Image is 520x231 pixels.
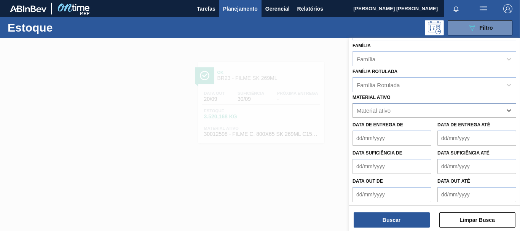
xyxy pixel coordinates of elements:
span: Tarefas [197,4,215,13]
label: Data out de [353,178,383,184]
label: Família [353,43,371,48]
input: dd/mm/yyyy [437,131,516,146]
img: Logout [503,4,512,13]
div: Família Rotulada [357,81,400,88]
div: Família [357,56,375,62]
label: Material ativo [353,95,391,100]
input: dd/mm/yyyy [353,187,431,202]
input: dd/mm/yyyy [353,159,431,174]
label: Data suficiência até [437,150,490,156]
button: Notificações [444,3,468,14]
input: dd/mm/yyyy [353,131,431,146]
img: userActions [479,4,488,13]
div: Material ativo [357,107,391,114]
span: Filtro [480,25,493,31]
label: Família Rotulada [353,69,397,74]
input: dd/mm/yyyy [437,187,516,202]
button: Filtro [448,20,512,35]
label: Data suficiência de [353,150,402,156]
input: dd/mm/yyyy [437,159,516,174]
img: TNhmsLtSVTkK8tSr43FrP2fwEKptu5GPRR3wAAAABJRU5ErkJggg== [10,5,46,12]
label: Data out até [437,178,470,184]
span: Gerencial [265,4,290,13]
label: Data de Entrega de [353,122,403,127]
span: Relatórios [297,4,323,13]
h1: Estoque [8,23,114,32]
span: Planejamento [223,4,258,13]
label: Data de Entrega até [437,122,490,127]
div: Pogramando: nenhum usuário selecionado [425,20,444,35]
